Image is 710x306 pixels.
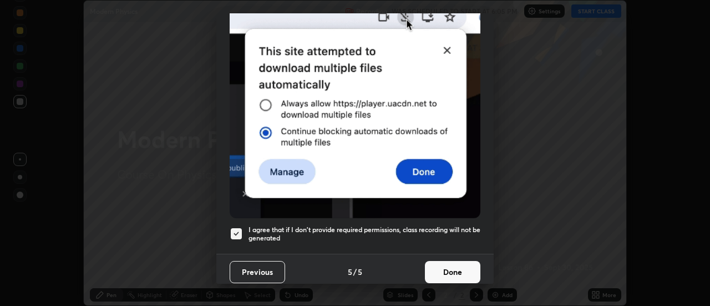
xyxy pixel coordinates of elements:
h4: 5 [348,266,352,278]
button: Done [425,261,480,283]
h4: / [353,266,357,278]
h4: 5 [358,266,362,278]
button: Previous [230,261,285,283]
h5: I agree that if I don't provide required permissions, class recording will not be generated [248,225,480,243]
